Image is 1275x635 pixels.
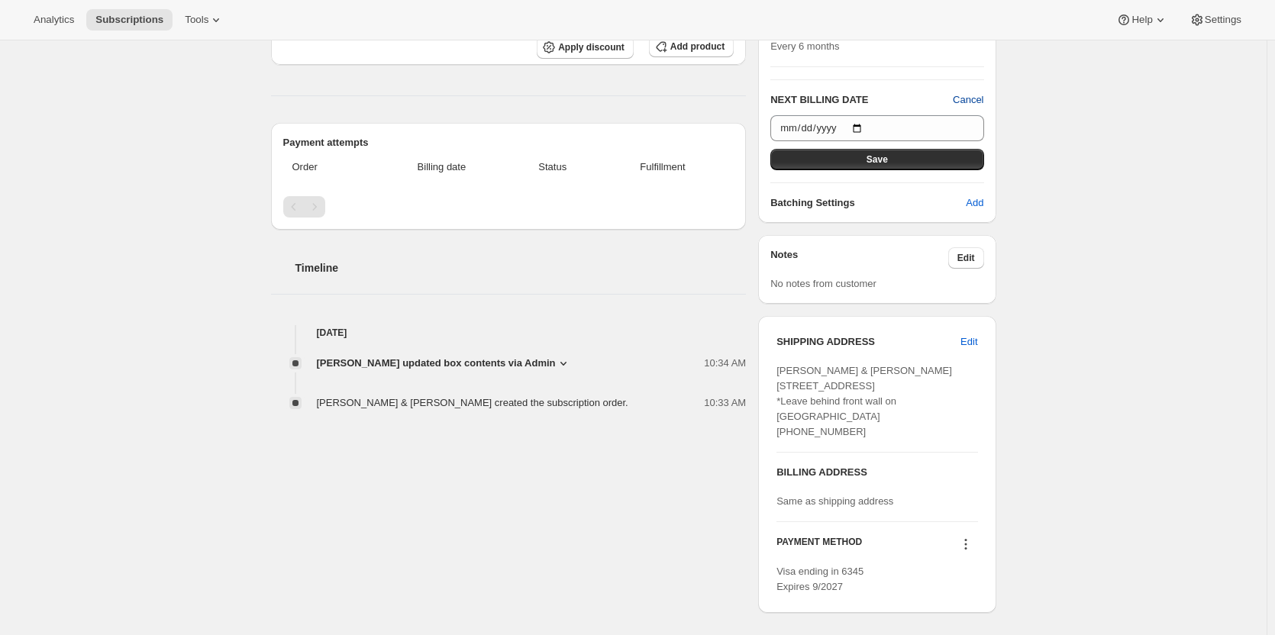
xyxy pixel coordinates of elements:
span: [PERSON_NAME] updated box contents via Admin [317,356,556,371]
span: 10:33 AM [704,395,746,411]
span: Add product [670,40,725,53]
span: Fulfillment [601,160,725,175]
button: Add product [649,36,734,57]
button: Edit [948,247,984,269]
nav: Pagination [283,196,734,218]
button: Apply discount [537,36,634,59]
span: Billing date [379,160,505,175]
span: Analytics [34,14,74,26]
span: Same as shipping address [776,495,893,507]
th: Order [283,150,375,184]
span: Add [966,195,983,211]
span: [PERSON_NAME] & [PERSON_NAME] created the subscription order. [317,397,628,408]
span: Edit [957,252,975,264]
h3: PAYMENT METHOD [776,536,862,556]
h2: Payment attempts [283,135,734,150]
button: Subscriptions [86,9,173,31]
h3: BILLING ADDRESS [776,465,977,480]
button: Save [770,149,983,170]
span: Every 6 months [770,40,839,52]
span: Edit [960,334,977,350]
button: [PERSON_NAME] updated box contents via Admin [317,356,571,371]
h3: SHIPPING ADDRESS [776,334,960,350]
button: Help [1107,9,1177,31]
h2: Timeline [295,260,747,276]
span: Apply discount [558,41,625,53]
button: Settings [1180,9,1251,31]
span: Settings [1205,14,1241,26]
h2: NEXT BILLING DATE [770,92,953,108]
span: Help [1131,14,1152,26]
span: Save [867,153,888,166]
h6: Batching Settings [770,195,966,211]
span: Tools [185,14,208,26]
button: Edit [951,330,986,354]
button: Add [957,191,993,215]
button: Tools [176,9,233,31]
span: 10:34 AM [704,356,746,371]
span: Subscriptions [95,14,163,26]
span: Visa ending in 6345 Expires 9/2027 [776,566,863,592]
span: Status [514,160,592,175]
button: Analytics [24,9,83,31]
h3: Notes [770,247,948,269]
span: [PERSON_NAME] & [PERSON_NAME] [STREET_ADDRESS] *Leave behind front wall on [GEOGRAPHIC_DATA] [PHO... [776,365,952,437]
h4: [DATE] [271,325,747,340]
button: Cancel [953,92,983,108]
span: No notes from customer [770,278,876,289]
